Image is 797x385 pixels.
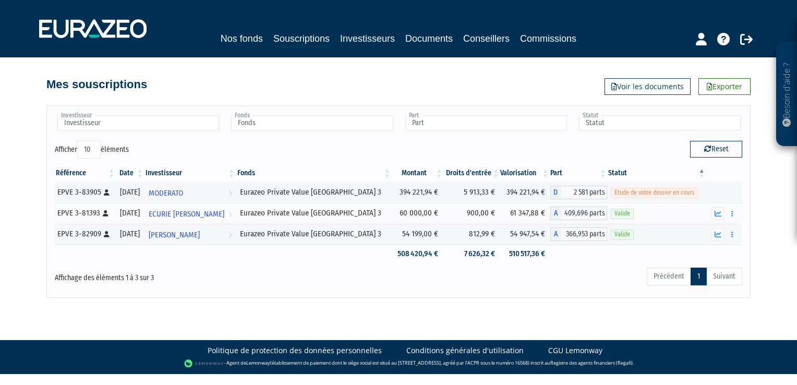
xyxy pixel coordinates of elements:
[405,31,453,46] a: Documents
[221,31,263,46] a: Nos fonds
[443,182,500,203] td: 5 913,33 €
[55,267,332,283] div: Affichage des éléments 1 à 3 sur 3
[781,47,793,141] p: Besoin d'aide ?
[240,228,388,239] div: Eurazeo Private Value [GEOGRAPHIC_DATA] 3
[500,245,550,263] td: 510 517,36 €
[611,230,634,239] span: Valide
[228,225,232,245] i: Voir l'investisseur
[55,164,116,182] th: Référence : activer pour trier la colonne par ordre croissant
[500,182,550,203] td: 394 221,94 €
[149,184,183,203] span: MODERATO
[550,227,608,241] div: A - Eurazeo Private Value Europe 3
[561,207,608,220] span: 409,696 parts
[443,224,500,245] td: 812,99 €
[520,31,576,46] a: Commissions
[46,78,147,91] h4: Mes souscriptions
[144,224,236,245] a: [PERSON_NAME]
[55,141,129,159] label: Afficher éléments
[57,187,112,198] div: EPVE 3-83905
[184,358,224,369] img: logo-lemonway.png
[119,187,140,198] div: [DATE]
[550,164,608,182] th: Part: activer pour trier la colonne par ordre croissant
[550,186,608,199] div: D - Eurazeo Private Value Europe 3
[500,224,550,245] td: 54 947,54 €
[550,186,561,199] span: D
[208,345,382,356] a: Politique de protection des données personnelles
[240,208,388,219] div: Eurazeo Private Value [GEOGRAPHIC_DATA] 3
[236,164,392,182] th: Fonds: activer pour trier la colonne par ordre croissant
[228,184,232,203] i: Voir l'investisseur
[119,208,140,219] div: [DATE]
[550,359,633,366] a: Registre des agents financiers (Regafi)
[698,78,751,95] a: Exporter
[500,203,550,224] td: 61 347,88 €
[392,224,443,245] td: 54 199,00 €
[10,358,787,369] div: - Agent de (établissement de paiement dont le siège social est situé au [STREET_ADDRESS], agréé p...
[144,182,236,203] a: MODERATO
[550,207,608,220] div: A - Eurazeo Private Value Europe 3
[392,164,443,182] th: Montant: activer pour trier la colonne par ordre croissant
[392,245,443,263] td: 508 420,94 €
[605,78,691,95] a: Voir les documents
[103,210,108,216] i: [Français] Personne physique
[57,228,112,239] div: EPVE 3-82909
[691,268,707,285] a: 1
[39,19,147,38] img: 1732889491-logotype_eurazeo_blanc_rvb.png
[77,141,101,159] select: Afficheréléments
[550,207,561,220] span: A
[392,203,443,224] td: 60 000,00 €
[611,209,634,219] span: Valide
[463,31,510,46] a: Conseillers
[550,227,561,241] span: A
[228,204,232,224] i: Voir l'investisseur
[340,31,395,46] a: Investisseurs
[149,204,224,224] span: ECURIE [PERSON_NAME]
[104,189,110,196] i: [Français] Personne physique
[443,203,500,224] td: 900,00 €
[406,345,524,356] a: Conditions générales d'utilisation
[104,231,110,237] i: [Français] Personne physique
[246,359,270,366] a: Lemonway
[561,186,608,199] span: 2 581 parts
[611,188,698,198] span: Etude de votre dossier en cours
[149,225,200,245] span: [PERSON_NAME]
[561,227,608,241] span: 366,953 parts
[240,187,388,198] div: Eurazeo Private Value [GEOGRAPHIC_DATA] 3
[273,31,330,47] a: Souscriptions
[392,182,443,203] td: 394 221,94 €
[119,228,140,239] div: [DATE]
[144,164,236,182] th: Investisseur: activer pour trier la colonne par ordre croissant
[443,164,500,182] th: Droits d'entrée: activer pour trier la colonne par ordre croissant
[116,164,144,182] th: Date: activer pour trier la colonne par ordre croissant
[690,141,742,158] button: Reset
[57,208,112,219] div: EPVE 3-81393
[607,164,706,182] th: Statut : activer pour trier la colonne par ordre d&eacute;croissant
[144,203,236,224] a: ECURIE [PERSON_NAME]
[500,164,550,182] th: Valorisation: activer pour trier la colonne par ordre croissant
[443,245,500,263] td: 7 626,32 €
[548,345,602,356] a: CGU Lemonway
